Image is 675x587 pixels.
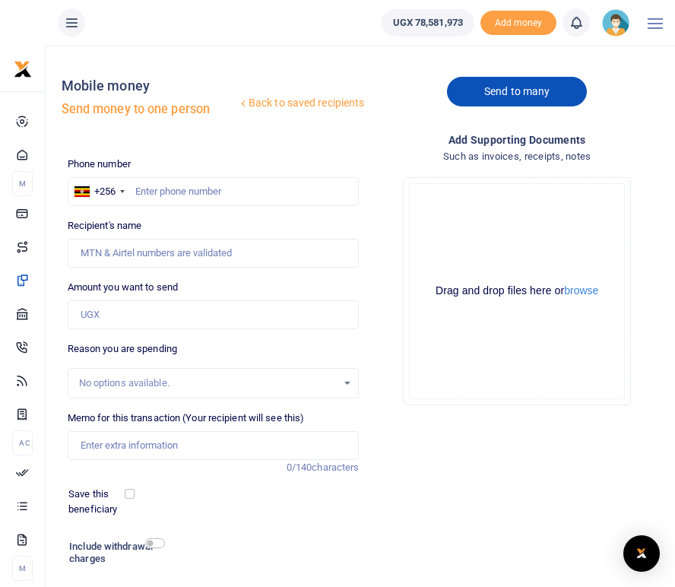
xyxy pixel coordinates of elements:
img: profile-user [602,9,629,36]
div: Open Intercom Messenger [623,535,660,572]
span: 0/140 [287,462,312,473]
div: +256 [94,184,116,199]
label: Amount you want to send [68,280,178,295]
input: MTN & Airtel numbers are validated [68,239,360,268]
div: File Uploader [403,177,631,405]
a: UGX 78,581,973 [382,9,474,36]
input: UGX [68,300,360,329]
li: Wallet ballance [376,9,480,36]
span: UGX 78,581,973 [393,15,463,30]
div: Drag and drop files here or [410,284,624,298]
li: M [12,171,33,196]
label: Recipient's name [68,218,142,233]
div: Uganda: +256 [68,178,129,205]
a: Send to many [447,77,587,106]
a: logo-small logo-large logo-large [14,62,32,74]
input: Enter extra information [68,431,360,460]
li: Toup your wallet [480,11,556,36]
h4: Such as invoices, receipts, notes [371,148,663,165]
div: No options available. [79,376,337,391]
a: Back to saved recipients [237,90,366,117]
a: Add money [480,16,556,27]
label: Reason you are spending [68,341,177,357]
h4: Mobile money [62,78,237,94]
span: characters [312,462,359,473]
input: Enter phone number [68,177,360,206]
img: logo-small [14,60,32,78]
button: browse [564,285,598,296]
label: Save this beneficiary [68,487,127,516]
label: Memo for this transaction (Your recipient will see this) [68,411,305,426]
li: M [12,556,33,581]
h6: Include withdrawal charges [69,541,157,564]
li: Ac [12,430,33,455]
h4: Add supporting Documents [371,132,663,148]
span: Add money [480,11,556,36]
a: profile-user [602,9,635,36]
h5: Send money to one person [62,102,237,117]
label: Phone number [68,157,131,172]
